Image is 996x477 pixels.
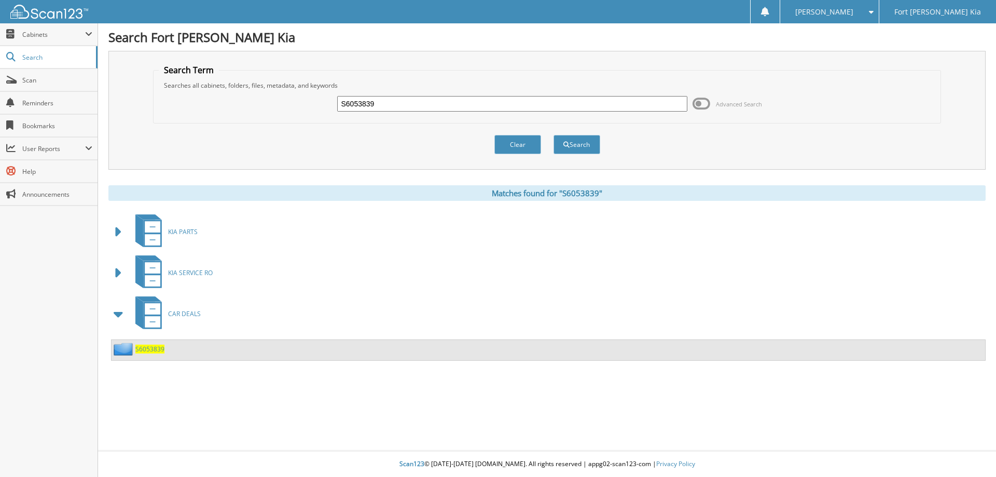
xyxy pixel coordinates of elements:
span: Fort [PERSON_NAME] Kia [894,9,981,15]
span: Cabinets [22,30,85,39]
a: CAR DEALS [129,293,201,334]
span: KIA PARTS [168,227,198,236]
span: Reminders [22,99,92,107]
span: Bookmarks [22,121,92,130]
img: folder2.png [114,343,135,356]
span: Help [22,167,92,176]
span: Announcements [22,190,92,199]
span: User Reports [22,144,85,153]
span: Search [22,53,91,62]
button: Clear [494,135,541,154]
button: Search [554,135,600,154]
span: Advanced Search [716,100,762,108]
a: KIA SERVICE RO [129,252,213,293]
span: Scan123 [399,459,424,468]
span: CAR DEALS [168,309,201,318]
a: S6053839 [135,345,164,353]
span: KIA SERVICE RO [168,268,213,277]
legend: Search Term [159,64,219,76]
h1: Search Fort [PERSON_NAME] Kia [108,29,986,46]
span: Scan [22,76,92,85]
img: scan123-logo-white.svg [10,5,88,19]
iframe: Chat Widget [944,427,996,477]
a: KIA PARTS [129,211,198,252]
div: Searches all cabinets, folders, files, metadata, and keywords [159,81,936,90]
span: [PERSON_NAME] [795,9,853,15]
a: Privacy Policy [656,459,695,468]
div: © [DATE]-[DATE] [DOMAIN_NAME]. All rights reserved | appg02-scan123-com | [98,452,996,477]
div: Matches found for "S6053839" [108,185,986,201]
